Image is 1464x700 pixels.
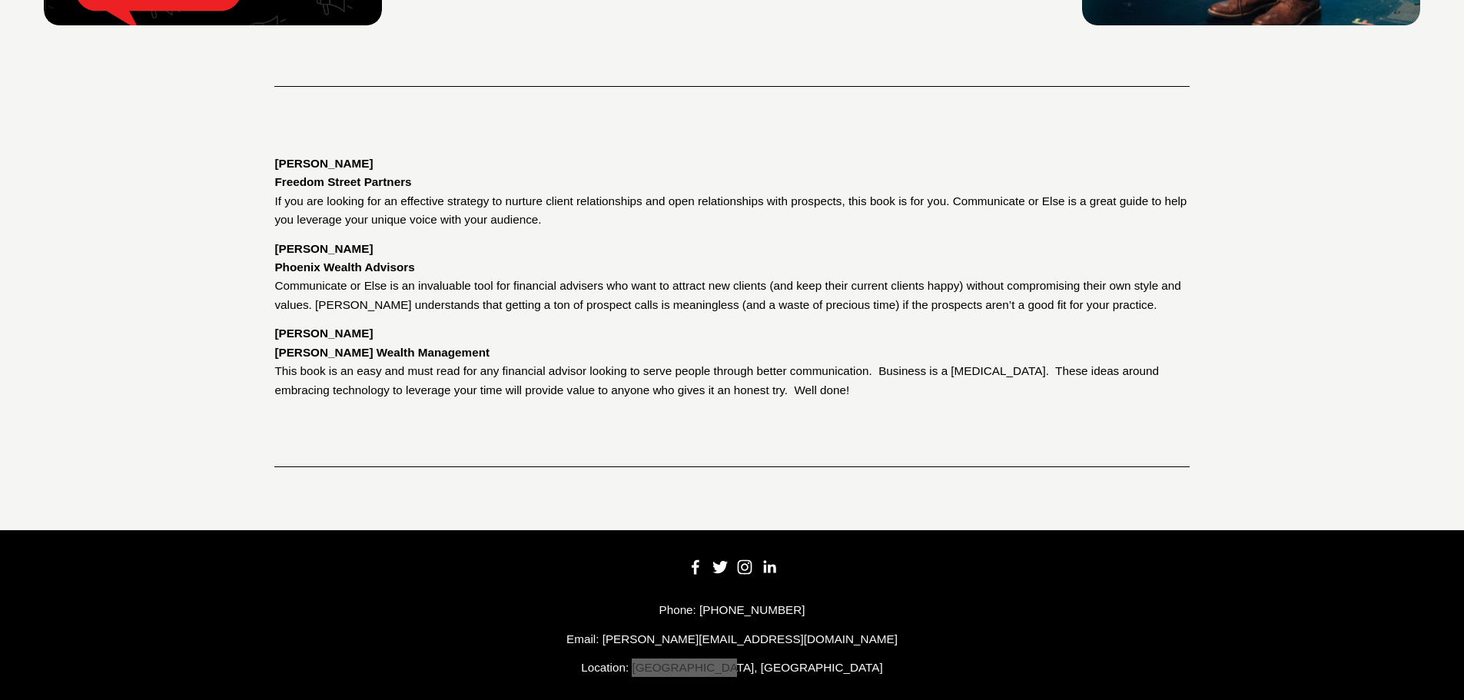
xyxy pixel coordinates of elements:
[44,659,1420,677] p: Location: [GEOGRAPHIC_DATA], [GEOGRAPHIC_DATA]
[44,601,1420,619] p: Phone: [PHONE_NUMBER]
[274,154,1189,230] p: If you are looking for an effective strategy to nurture client relationships and open relationshi...
[712,559,728,575] a: Twitter
[762,559,777,575] a: LinkedIn
[274,157,411,188] strong: [PERSON_NAME] Freedom Street Partners
[688,559,703,575] a: Facebook
[274,242,414,274] strong: [PERSON_NAME] Phoenix Wealth Advisors
[274,324,1189,400] p: This book is an easy and must read for any financial advisor looking to serve people through bett...
[44,630,1420,649] p: Email: [PERSON_NAME][EMAIL_ADDRESS][DOMAIN_NAME]
[274,327,490,358] strong: [PERSON_NAME] [PERSON_NAME] Wealth Management
[274,240,1189,315] p: Communicate or Else is an invaluable tool for financial advisers who want to attract new clients ...
[737,559,752,575] a: Instagram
